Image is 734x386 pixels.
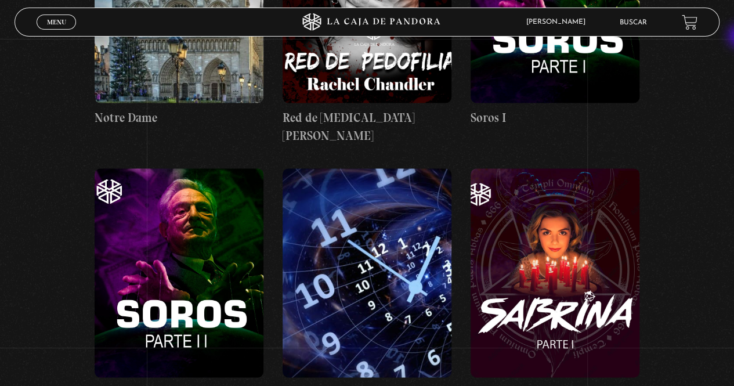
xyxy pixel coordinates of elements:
[95,109,263,127] h4: Notre Dame
[620,19,647,26] a: Buscar
[520,19,597,26] span: [PERSON_NAME]
[471,109,639,127] h4: Soros I
[283,109,451,145] h4: Red de [MEDICAL_DATA] [PERSON_NAME]
[682,15,697,30] a: View your shopping cart
[43,28,70,37] span: Cerrar
[47,19,66,26] span: Menu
